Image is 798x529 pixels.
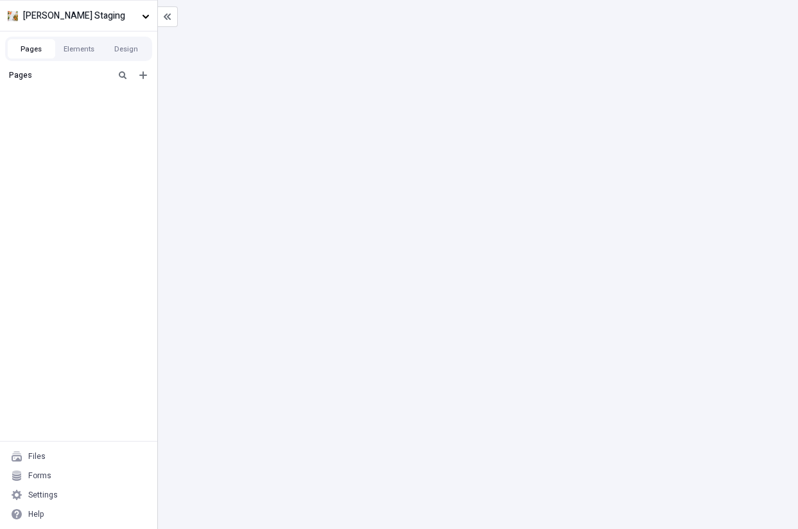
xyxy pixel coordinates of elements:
div: Pages [9,70,110,80]
div: Forms [28,471,51,481]
span: [PERSON_NAME] Staging [23,9,137,23]
div: Settings [28,490,58,500]
div: Help [28,509,44,519]
button: Add new [135,67,151,83]
button: Design [102,39,150,58]
div: Files [28,451,46,462]
img: Site favicon [8,11,18,21]
button: Pages [8,39,55,58]
button: Elements [55,39,103,58]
